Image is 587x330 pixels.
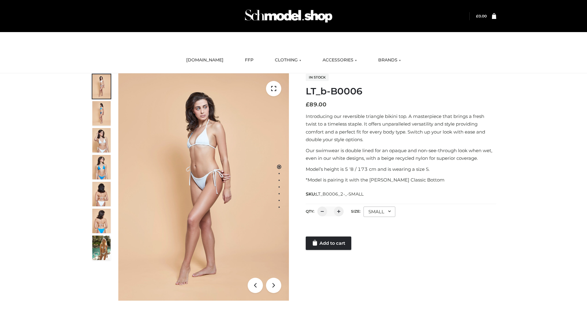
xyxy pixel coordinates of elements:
[92,128,111,152] img: ArielClassicBikiniTop_CloudNine_AzureSky_OW114ECO_3-scaled.jpg
[92,236,111,260] img: Arieltop_CloudNine_AzureSky2.jpg
[92,182,111,206] img: ArielClassicBikiniTop_CloudNine_AzureSky_OW114ECO_7-scaled.jpg
[306,74,329,81] span: In stock
[240,53,258,67] a: FFP
[374,53,405,67] a: BRANDS
[182,53,228,67] a: [DOMAIN_NAME]
[476,14,487,18] a: £0.00
[92,101,111,126] img: ArielClassicBikiniTop_CloudNine_AzureSky_OW114ECO_2-scaled.jpg
[306,190,364,198] span: SKU:
[316,191,364,197] span: LT_B0006_2-_-SMALL
[306,112,496,144] p: Introducing our reversible triangle bikini top. A masterpiece that brings a fresh twist to a time...
[118,73,289,301] img: ArielClassicBikiniTop_CloudNine_AzureSky_OW114ECO_1
[92,209,111,233] img: ArielClassicBikiniTop_CloudNine_AzureSky_OW114ECO_8-scaled.jpg
[351,209,360,214] label: Size:
[306,209,314,214] label: QTY:
[306,237,351,250] a: Add to cart
[318,53,361,67] a: ACCESSORIES
[476,14,478,18] span: £
[92,155,111,179] img: ArielClassicBikiniTop_CloudNine_AzureSky_OW114ECO_4-scaled.jpg
[243,4,334,28] img: Schmodel Admin 964
[306,176,496,184] p: *Model is pairing it with the [PERSON_NAME] Classic Bottom
[306,86,496,97] h1: LT_b-B0006
[476,14,487,18] bdi: 0.00
[306,101,327,108] bdi: 89.00
[306,147,496,162] p: Our swimwear is double lined for an opaque and non-see-through look when wet, even in our white d...
[306,165,496,173] p: Model’s height is 5 ‘8 / 173 cm and is wearing a size S.
[306,101,309,108] span: £
[364,207,395,217] div: SMALL
[92,74,111,99] img: ArielClassicBikiniTop_CloudNine_AzureSky_OW114ECO_1-scaled.jpg
[270,53,306,67] a: CLOTHING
